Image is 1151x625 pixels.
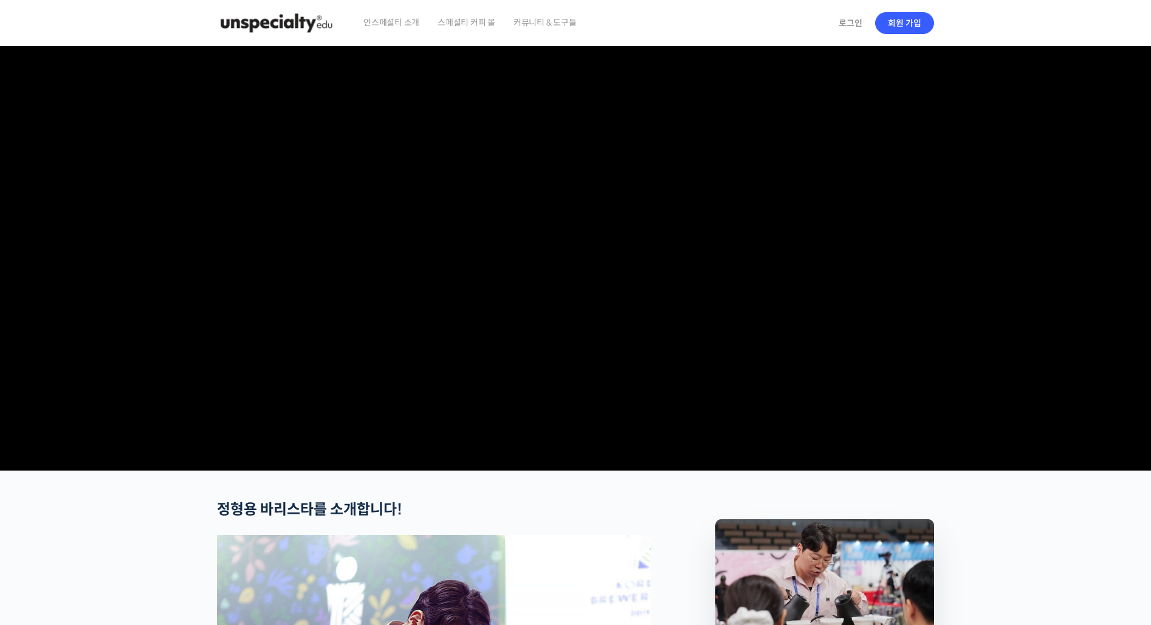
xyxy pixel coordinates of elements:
strong: 정형용 바리스타를 소개합니다! [217,500,402,519]
a: 회원 가입 [875,12,934,34]
a: 로그인 [831,9,870,37]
